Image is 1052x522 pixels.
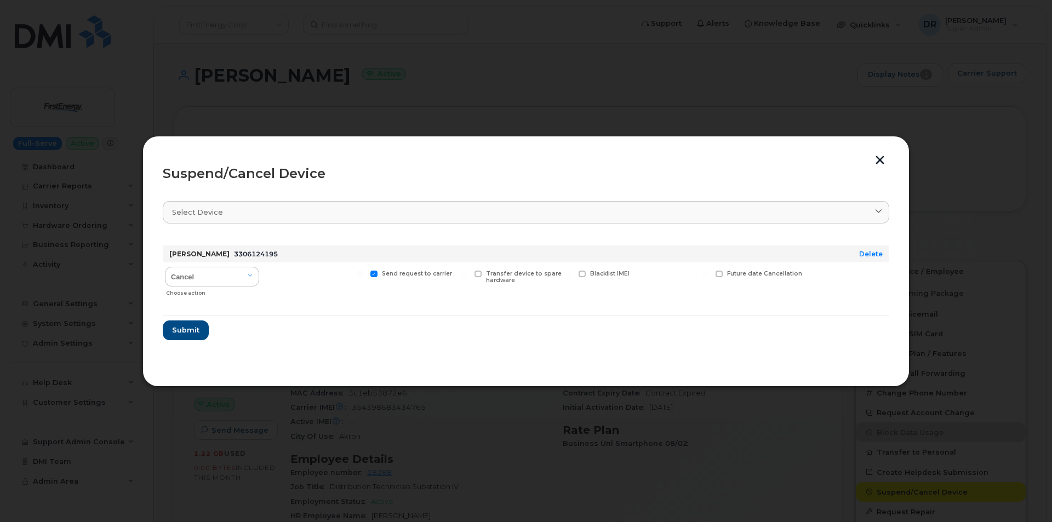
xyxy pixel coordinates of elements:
[486,270,562,284] span: Transfer device to spare hardware
[702,271,708,276] input: Future date Cancellation
[859,250,883,258] a: Delete
[357,271,363,276] input: Send request to carrier
[565,271,571,276] input: Blacklist IMEI
[172,325,199,335] span: Submit
[163,320,209,340] button: Submit
[382,270,452,277] span: Send request to carrier
[590,270,630,277] span: Blacklist IMEI
[727,270,802,277] span: Future date Cancellation
[163,201,889,223] a: Select device
[163,167,889,180] div: Suspend/Cancel Device
[1004,474,1044,514] iframe: Messenger Launcher
[234,250,278,258] span: 3306124195
[169,250,230,258] strong: [PERSON_NAME]
[461,271,467,276] input: Transfer device to spare hardware
[172,207,223,217] span: Select device
[166,284,259,297] div: Choose action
